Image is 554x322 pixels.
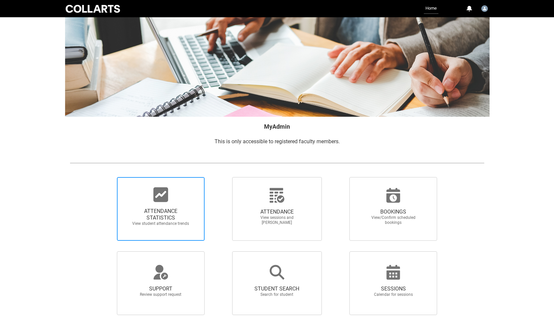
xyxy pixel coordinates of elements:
span: View student attendance trends [132,221,190,226]
button: User Profile Faculty.sfreeman [480,3,490,13]
span: SUPPORT [132,286,190,292]
span: ATTENDANCE STATISTICS [132,208,190,221]
span: Review support request [132,292,190,297]
img: Faculty.sfreeman [481,5,488,12]
span: STUDENT SEARCH [248,286,306,292]
span: SESSIONS [364,286,422,292]
span: ATTENDANCE [248,209,306,215]
span: View/Confirm scheduled bookings [364,215,422,225]
span: This is only accessible to registered faculty members. [215,138,340,145]
a: Home [424,3,438,14]
span: Calendar for sessions [364,292,422,297]
span: View sessions and [PERSON_NAME] [248,215,306,225]
h2: MyAdmin [70,122,484,131]
span: BOOKINGS [364,209,422,215]
img: REDU_GREY_LINE [70,160,484,166]
span: Search for student [248,292,306,297]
